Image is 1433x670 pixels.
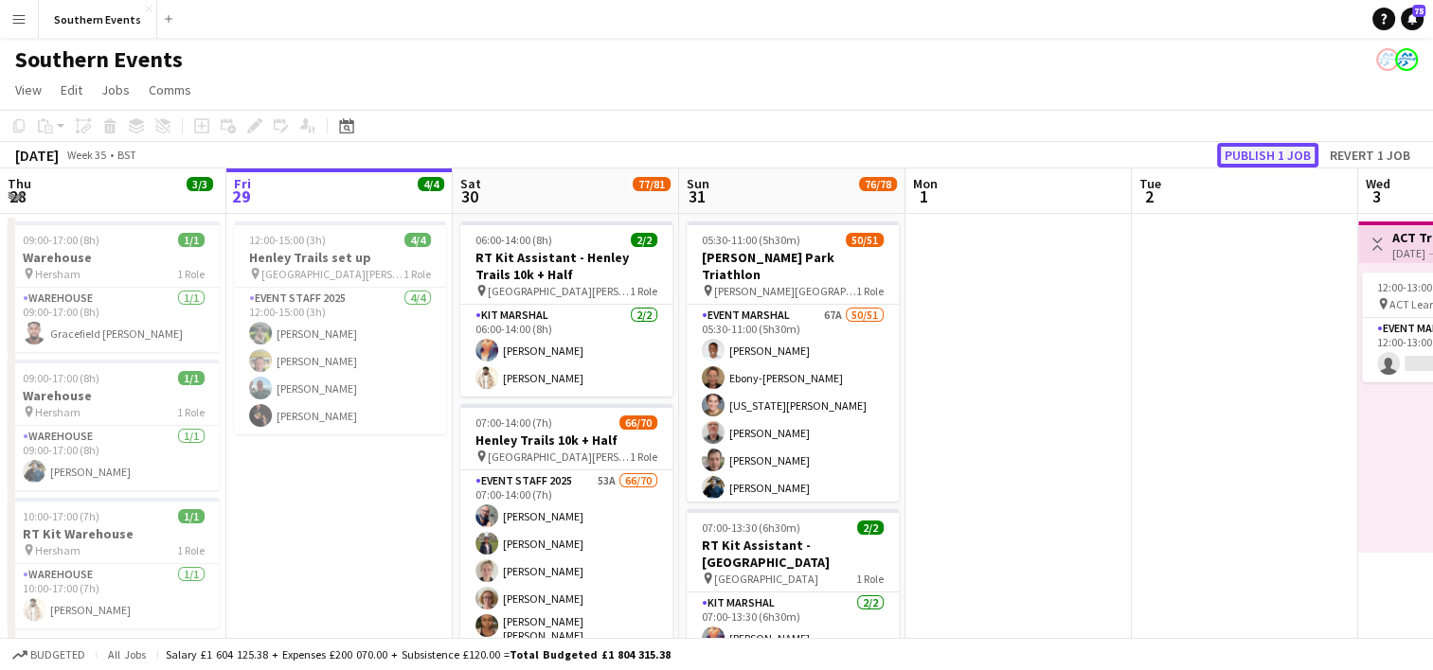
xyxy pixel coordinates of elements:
[23,233,99,247] span: 09:00-17:00 (8h)
[631,233,657,247] span: 2/2
[460,305,672,397] app-card-role: Kit Marshal2/206:00-14:00 (8h)[PERSON_NAME][PERSON_NAME]
[488,284,630,298] span: [GEOGRAPHIC_DATA][PERSON_NAME]
[63,148,110,162] span: Week 35
[231,185,251,207] span: 29
[1401,8,1424,30] a: 75
[187,177,213,191] span: 3/3
[117,148,136,162] div: BST
[15,45,183,74] h1: Southern Events
[510,647,671,661] span: Total Budgeted £1 804 315.38
[141,78,199,102] a: Comms
[94,78,137,102] a: Jobs
[488,450,630,464] span: [GEOGRAPHIC_DATA][PERSON_NAME]
[633,177,671,191] span: 77/81
[8,525,220,542] h3: RT Kit Warehouse
[8,498,220,628] app-job-card: 10:00-17:00 (7h)1/1RT Kit Warehouse Hersham1 RoleWarehouse1/110:00-17:00 (7h)[PERSON_NAME]
[856,572,884,586] span: 1 Role
[1366,175,1390,192] span: Wed
[860,193,896,207] div: 3 Jobs
[178,509,205,523] span: 1/1
[687,249,899,283] h3: [PERSON_NAME] Park Triathlon
[177,405,205,419] span: 1 Role
[8,564,220,628] app-card-role: Warehouse1/110:00-17:00 (7h)[PERSON_NAME]
[35,543,81,557] span: Hersham
[166,647,671,661] div: Salary £1 604 125.38 + Expenses £200 070.00 + Subsistence £120.00 =
[403,267,431,281] span: 1 Role
[702,233,800,247] span: 05:30-11:00 (5h30m)
[630,450,657,464] span: 1 Role
[1137,185,1161,207] span: 2
[475,233,552,247] span: 06:00-14:00 (8h)
[8,221,220,352] app-job-card: 09:00-17:00 (8h)1/1Warehouse Hersham1 RoleWarehouse1/109:00-17:00 (8h)Gracefield [PERSON_NAME]
[30,648,85,661] span: Budgeted
[8,249,220,266] h3: Warehouse
[1395,48,1418,71] app-user-avatar: RunThrough Events
[234,288,446,434] app-card-role: Event Staff 20254/412:00-15:00 (3h)[PERSON_NAME][PERSON_NAME][PERSON_NAME][PERSON_NAME]
[687,537,899,571] h3: RT Kit Assistant - [GEOGRAPHIC_DATA]
[856,284,884,298] span: 1 Role
[859,177,897,191] span: 76/78
[61,81,82,98] span: Edit
[39,1,157,38] button: Southern Events
[8,288,220,352] app-card-role: Warehouse1/109:00-17:00 (8h)Gracefield [PERSON_NAME]
[234,221,446,434] app-job-card: 12:00-15:00 (3h)4/4Henley Trails set up [GEOGRAPHIC_DATA][PERSON_NAME]1 RoleEvent Staff 20254/412...
[35,405,81,419] span: Hersham
[460,249,672,283] h3: RT Kit Assistant - Henley Trails 10k + Half
[1139,175,1161,192] span: Tue
[188,193,217,207] div: 3 Jobs
[234,249,446,266] h3: Henley Trails set up
[684,185,709,207] span: 31
[8,387,220,404] h3: Warehouse
[419,193,443,207] div: 1 Job
[101,81,130,98] span: Jobs
[177,267,205,281] span: 1 Role
[53,78,90,102] a: Edit
[460,175,481,192] span: Sat
[418,177,444,191] span: 4/4
[687,221,899,502] div: 05:30-11:00 (5h30m)50/51[PERSON_NAME] Park Triathlon [PERSON_NAME][GEOGRAPHIC_DATA]1 RoleEvent Ma...
[714,572,818,586] span: [GEOGRAPHIC_DATA]
[404,233,431,247] span: 4/4
[457,185,481,207] span: 30
[634,193,670,207] div: 3 Jobs
[1217,143,1318,167] button: Publish 1 job
[460,432,672,449] h3: Henley Trails 10k + Half
[15,146,59,165] div: [DATE]
[475,415,552,430] span: 07:00-14:00 (7h)
[177,543,205,557] span: 1 Role
[8,360,220,490] app-job-card: 09:00-17:00 (8h)1/1Warehouse Hersham1 RoleWarehouse1/109:00-17:00 (8h)[PERSON_NAME]
[5,185,31,207] span: 28
[1376,48,1399,71] app-user-avatar: RunThrough Events
[1412,5,1425,17] span: 75
[104,647,150,661] span: All jobs
[846,233,884,247] span: 50/51
[687,175,709,192] span: Sun
[178,371,205,385] span: 1/1
[249,233,326,247] span: 12:00-15:00 (3h)
[8,78,49,102] a: View
[702,520,800,535] span: 07:00-13:30 (6h30m)
[234,175,251,192] span: Fri
[630,284,657,298] span: 1 Role
[261,267,403,281] span: [GEOGRAPHIC_DATA][PERSON_NAME]
[35,267,81,281] span: Hersham
[178,233,205,247] span: 1/1
[8,175,31,192] span: Thu
[913,175,938,192] span: Mon
[619,415,657,430] span: 66/70
[9,644,88,665] button: Budgeted
[910,185,938,207] span: 1
[714,284,856,298] span: [PERSON_NAME][GEOGRAPHIC_DATA]
[149,81,191,98] span: Comms
[8,426,220,490] app-card-role: Warehouse1/109:00-17:00 (8h)[PERSON_NAME]
[460,221,672,397] app-job-card: 06:00-14:00 (8h)2/2RT Kit Assistant - Henley Trails 10k + Half [GEOGRAPHIC_DATA][PERSON_NAME]1 Ro...
[15,81,42,98] span: View
[1322,143,1418,167] button: Revert 1 job
[23,509,99,523] span: 10:00-17:00 (7h)
[23,371,99,385] span: 09:00-17:00 (8h)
